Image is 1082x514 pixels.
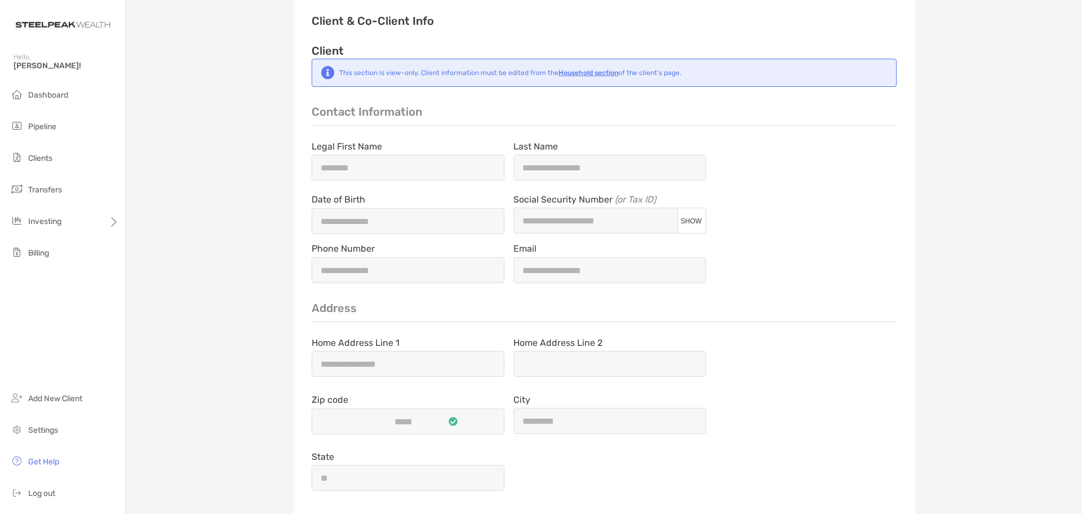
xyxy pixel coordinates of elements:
span: Dashboard [28,90,68,100]
img: dashboard icon [10,87,24,101]
img: Notification icon [321,66,335,80]
button: Social Security Number (or Tax ID) [677,216,706,226]
img: get-help icon [10,454,24,468]
span: Phone Number [312,243,504,254]
span: Email [513,243,706,254]
img: logout icon [10,486,24,499]
span: SHOW [681,217,702,225]
span: Settings [28,425,58,435]
label: Home Address Line 1 [312,338,400,348]
span: Investing [28,217,61,226]
b: Household section [558,69,618,77]
label: State [312,452,334,462]
p: Contact Information [312,105,897,126]
span: Social Security Number [513,194,706,205]
input: Phone Number [312,266,504,275]
div: This section is view-only. Client information must be edited from the of the client's page. [339,69,681,77]
img: input is ready icon [449,417,458,426]
input: Email [514,266,706,275]
span: Date of Birth [312,194,504,205]
span: Billing [28,248,49,258]
span: Add New Client [28,394,82,403]
label: City [513,395,530,405]
img: Zoe Logo [14,5,112,45]
img: investing icon [10,214,24,227]
h5: Client [312,43,897,59]
img: pipeline icon [10,119,24,133]
h5: Client & Co-Client Info [312,13,897,29]
label: Legal First Name [312,142,382,151]
label: Home Address Line 2 [513,338,602,348]
img: settings icon [10,423,24,436]
input: Zip codeinput is ready icon [358,417,449,427]
p: Address [312,301,897,322]
img: transfers icon [10,182,24,196]
span: Transfers [28,185,62,195]
input: Date of Birth [312,217,504,226]
span: Get Help [28,457,59,467]
img: billing icon [10,245,24,259]
span: Pipeline [28,122,56,131]
img: clients icon [10,151,24,164]
img: add_new_client icon [10,391,24,405]
span: Zip code [312,394,504,405]
span: Clients [28,153,52,163]
input: Social Security Number (or Tax ID)SHOW [514,216,677,226]
i: (or Tax ID) [615,194,656,205]
span: Log out [28,489,55,498]
label: Last Name [513,142,558,151]
span: [PERSON_NAME]! [14,61,119,71]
